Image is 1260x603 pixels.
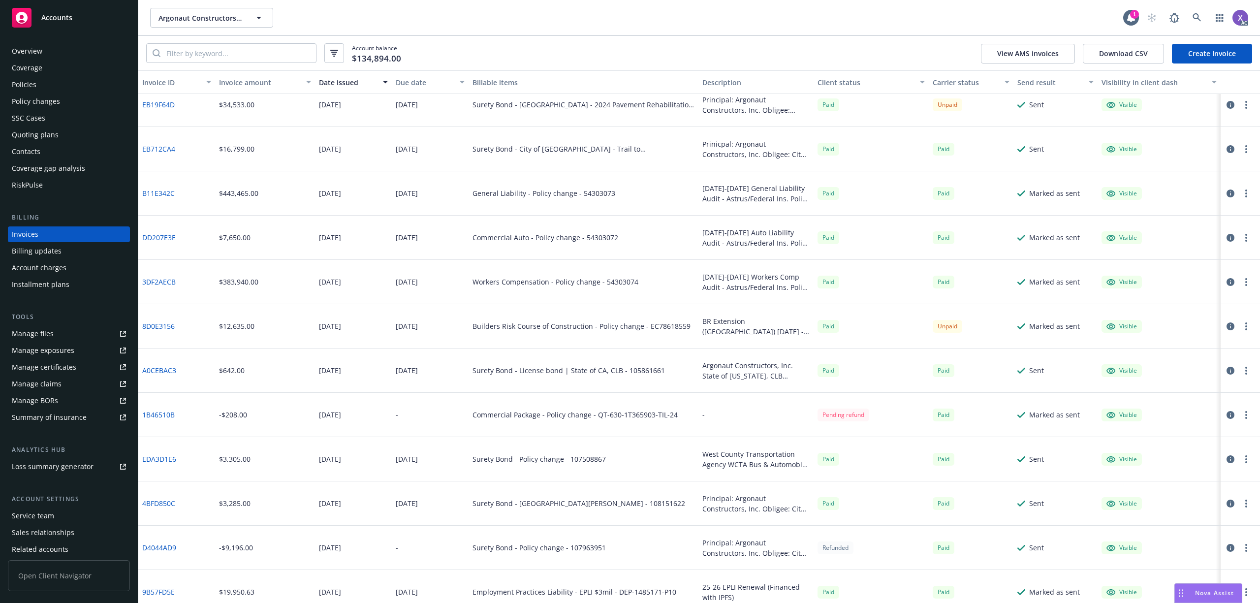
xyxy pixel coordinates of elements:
[319,498,341,508] div: [DATE]
[142,188,175,198] a: B11E342C
[818,276,839,288] span: Paid
[12,94,60,109] div: Policy changes
[472,77,695,88] div: Billable items
[8,60,130,76] a: Coverage
[702,538,810,558] div: Principal: Argonaut Constructors, Inc. Obligee: City of Clearlake Final Contract Amount: $1,891,1...
[1106,543,1137,552] div: Visible
[158,13,244,23] span: Argonaut Constructors, Inc.
[981,44,1075,63] button: View AMS invoices
[1029,232,1080,243] div: Marked as sent
[41,14,72,22] span: Accounts
[1106,411,1137,419] div: Visible
[469,70,699,94] button: Billable items
[142,99,175,110] a: EB19F64D
[818,98,839,111] span: Paid
[818,231,839,244] div: Paid
[219,542,253,553] div: -$9,196.00
[8,226,130,242] a: Invoices
[396,321,418,331] div: [DATE]
[818,320,839,332] div: Paid
[933,541,954,554] div: Paid
[12,277,69,292] div: Installment plans
[8,312,130,322] div: Tools
[702,227,810,248] div: [DATE]-[DATE] Auto Liability Audit - Astrus/Federal Ins. Policy No. 54303072
[1106,233,1137,242] div: Visible
[702,582,810,603] div: 25-26 EPLI Renewal (Financed with IPFS)
[1106,189,1137,198] div: Visible
[1029,454,1044,464] div: Sent
[352,52,401,65] span: $134,894.00
[8,508,130,524] a: Service team
[12,144,40,159] div: Contacts
[12,127,59,143] div: Quoting plans
[319,454,341,464] div: [DATE]
[818,77,914,88] div: Client status
[219,277,258,287] div: $383,940.00
[396,144,418,154] div: [DATE]
[396,365,418,376] div: [DATE]
[818,453,839,465] div: Paid
[702,360,810,381] div: Argonaut Constructors, Inc. State of [US_STATE], CLB Contractors License Bond - License #171432 B...
[472,498,685,508] div: Surety Bond - [GEOGRAPHIC_DATA][PERSON_NAME] - 108151622
[1106,322,1137,331] div: Visible
[8,213,130,222] div: Billing
[1106,145,1137,154] div: Visible
[702,449,810,470] div: West County Transportation Agency WCTA Bus & Automobile Parking Expansion Final Bond Amount: $4,7...
[818,497,839,509] div: Paid
[1013,70,1098,94] button: Send result
[1174,583,1242,603] button: Nova Assist
[702,183,810,204] div: [DATE]-[DATE] General Liability Audit - Astrus/Federal Ins. Policy No. 54303073
[1210,8,1229,28] a: Switch app
[12,525,74,540] div: Sales relationships
[933,409,954,421] span: Paid
[12,393,58,409] div: Manage BORs
[392,70,469,94] button: Due date
[319,587,341,597] div: [DATE]
[698,70,814,94] button: Description
[702,316,810,337] div: BR Extension ([GEOGRAPHIC_DATA]) [DATE] - [DATE] [GEOGRAPHIC_DATA] - [GEOGRAPHIC_DATA] #EC78618559
[1106,499,1137,508] div: Visible
[818,586,839,598] div: Paid
[1017,77,1083,88] div: Send result
[142,365,176,376] a: A0CEBAC3
[396,232,418,243] div: [DATE]
[1142,8,1162,28] a: Start snowing
[12,77,36,93] div: Policies
[12,60,42,76] div: Coverage
[1172,44,1252,63] a: Create Invoice
[1106,100,1137,109] div: Visible
[929,70,1013,94] button: Carrier status
[352,44,401,63] span: Account balance
[12,326,54,342] div: Manage files
[8,144,130,159] a: Contacts
[933,187,954,199] div: Paid
[319,277,341,287] div: [DATE]
[933,453,954,465] div: Paid
[319,232,341,243] div: [DATE]
[12,260,66,276] div: Account charges
[1106,455,1137,464] div: Visible
[219,365,245,376] div: $642.00
[933,276,954,288] div: Paid
[12,459,94,475] div: Loss summary generator
[933,231,954,244] span: Paid
[396,410,398,420] div: -
[219,99,254,110] div: $34,533.00
[142,277,176,287] a: 3DF2AECB
[396,99,418,110] div: [DATE]
[472,410,678,420] div: Commercial Package - Policy change - QT-630-1T365903-TIL-24
[12,376,62,392] div: Manage claims
[396,542,398,553] div: -
[472,277,638,287] div: Workers Compensation - Policy change - 54303074
[814,70,929,94] button: Client status
[142,587,175,597] a: 9B57FD5E
[12,343,74,358] div: Manage exposures
[1106,366,1137,375] div: Visible
[1098,70,1221,94] button: Visibility in client dash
